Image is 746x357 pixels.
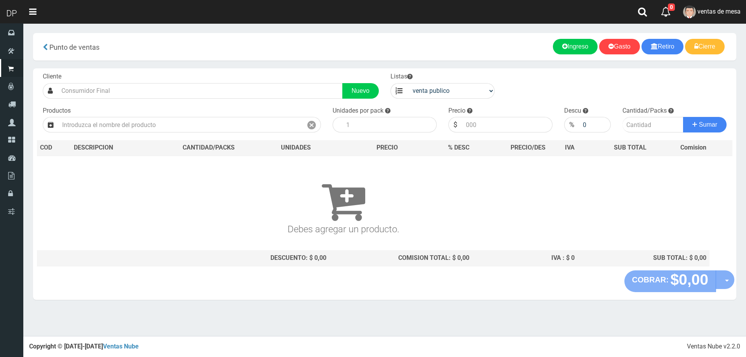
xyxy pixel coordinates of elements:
label: Cliente [43,72,61,81]
span: SUB TOTAL [614,143,647,152]
span: CRIPCION [85,144,113,151]
input: 1 [342,117,437,132]
a: Retiro [641,39,684,54]
th: UNIDADES [263,140,329,156]
span: Sumar [699,121,717,128]
div: % [564,117,579,132]
label: Cantidad/Packs [622,106,667,115]
a: Nuevo [342,83,379,99]
span: 0 [668,3,675,11]
input: Cantidad [622,117,684,132]
span: PRECIO/DES [511,144,546,151]
strong: Copyright © [DATE]-[DATE] [29,343,139,350]
div: SUB TOTAL: $ 0,00 [581,254,706,263]
th: DES [71,140,155,156]
span: ventas de mesa [697,8,741,15]
button: COBRAR: $0,00 [624,270,716,292]
span: IVA [565,144,575,151]
label: Unidades por pack [333,106,383,115]
strong: COBRAR: [632,275,669,284]
a: Cierre [685,39,725,54]
th: COD [37,140,71,156]
input: 000 [579,117,610,132]
img: User Image [683,5,696,18]
span: Comision [680,143,706,152]
span: Punto de ventas [49,43,99,51]
strong: $0,00 [670,271,708,288]
label: Listas [390,72,413,81]
input: Introduzca el nombre del producto [58,117,303,132]
h3: Debes agregar un producto. [40,167,647,234]
th: CANTIDAD/PACKS [155,140,262,156]
div: DESCUENTO: $ 0,00 [158,254,326,263]
button: Sumar [683,117,727,132]
label: Descu [564,106,581,115]
div: COMISION TOTAL: $ 0,00 [333,254,469,263]
label: Productos [43,106,71,115]
a: Ventas Nube [103,343,139,350]
input: 000 [462,117,553,132]
a: Ingreso [553,39,598,54]
label: Precio [448,106,465,115]
span: % DESC [448,144,469,151]
div: Ventas Nube v2.2.0 [687,342,740,351]
span: PRECIO [376,143,398,152]
input: Consumidor Final [58,83,343,99]
div: $ [448,117,462,132]
a: Gasto [599,39,640,54]
div: IVA : $ 0 [476,254,575,263]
